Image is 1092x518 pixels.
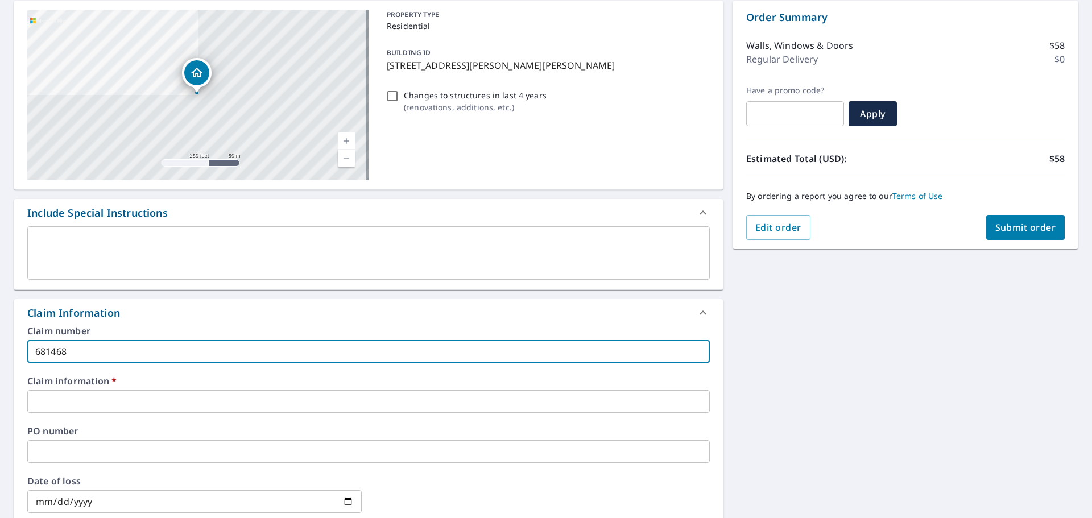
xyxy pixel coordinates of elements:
label: Date of loss [27,476,362,486]
div: Claim Information [14,299,723,326]
p: $58 [1049,152,1065,165]
button: Apply [849,101,897,126]
p: $58 [1049,39,1065,52]
p: Regular Delivery [746,52,818,66]
a: Current Level 17, Zoom Out [338,150,355,167]
span: Apply [858,107,888,120]
div: Include Special Instructions [27,205,168,221]
button: Submit order [986,215,1065,240]
a: Current Level 17, Zoom In [338,132,355,150]
p: Changes to structures in last 4 years [404,89,547,101]
div: Include Special Instructions [14,199,723,226]
label: Claim information [27,376,710,386]
label: Have a promo code? [746,85,844,96]
div: Claim Information [27,305,120,321]
p: BUILDING ID [387,48,431,57]
p: Estimated Total (USD): [746,152,905,165]
button: Edit order [746,215,810,240]
span: Submit order [995,221,1056,234]
span: Edit order [755,221,801,234]
p: [STREET_ADDRESS][PERSON_NAME][PERSON_NAME] [387,59,705,72]
label: PO number [27,426,710,436]
p: Order Summary [746,10,1065,25]
a: Terms of Use [892,190,943,201]
p: $0 [1054,52,1065,66]
p: Walls, Windows & Doors [746,39,853,52]
p: By ordering a report you agree to our [746,191,1065,201]
label: Claim number [27,326,710,335]
p: Residential [387,20,705,32]
p: PROPERTY TYPE [387,10,705,20]
div: Dropped pin, building 1, Residential property, 12703 Churchill Pkwy Goshen, KY 40026 [182,58,212,93]
p: ( renovations, additions, etc. ) [404,101,547,113]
